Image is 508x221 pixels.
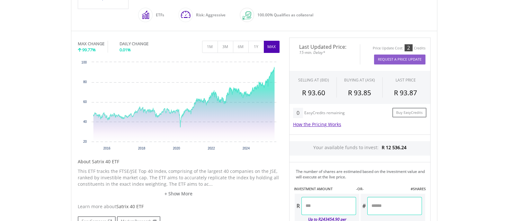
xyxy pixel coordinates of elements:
div: R [295,197,301,215]
div: Learn more about [78,203,280,210]
button: 1Y [248,41,264,53]
div: Risk: Aggressive [193,7,226,23]
div: Credits [414,46,425,51]
div: Your available funds to invest: [290,141,430,156]
div: DAILY CHANGE [120,41,170,47]
div: EasyCredits remaining [304,111,345,116]
div: LAST PRICE [396,77,416,83]
span: 99.77% [82,47,96,53]
a: + Show More [78,191,280,197]
label: -OR- [356,186,363,191]
label: INVESTMENT AMOUNT [294,186,333,191]
text: 2022 [208,147,215,150]
button: 6M [233,41,249,53]
div: # [361,197,367,215]
span: 0.01% [120,47,131,53]
span: 15-min. Delay* [294,49,355,55]
text: 60 [83,100,87,104]
span: R 12 536.24 [382,144,406,150]
span: Last Updated Price: [294,44,355,49]
div: SELLING AT (BID) [298,77,329,83]
text: 80 [83,80,87,84]
div: 2 [405,44,413,51]
div: Chart. Highcharts interactive chart. [78,59,280,155]
span: Satrix 40 ETF [116,203,144,209]
h5: About Satrix 40 ETF [78,158,280,165]
text: 2018 [138,147,145,150]
span: R 93.60 [302,88,325,97]
text: 2024 [242,147,250,150]
label: #SHARES [410,186,425,191]
button: 1M [202,41,218,53]
div: 0 [293,108,303,118]
div: MAX CHANGE [78,41,104,47]
div: Price Update Cost: [373,46,403,51]
text: 20 [83,140,87,143]
text: 2020 [173,147,180,150]
span: 100.00% Qualifies as collateral [257,12,313,18]
div: ETFs [153,7,164,23]
div: The number of shares are estimated based on the investment value and will execute at the live price. [296,169,428,180]
button: 3M [218,41,233,53]
text: 40 [83,120,87,123]
text: 100 [81,61,87,64]
a: Buy EasyCredits [392,108,426,118]
button: MAX [264,41,280,53]
span: R 93.87 [394,88,417,97]
svg: Interactive chart [78,59,280,155]
text: 2016 [103,147,111,150]
img: collateral-qualifying-green.svg [243,11,251,20]
button: Request A Price Update [374,55,425,64]
a: How the Pricing Works [293,121,341,127]
span: BUYING AT (ASK) [344,77,375,83]
p: This ETF tracks the FTSE/JSE Top 40 Index, comprising of the largest 40 companies on the JSE, ran... [78,168,280,187]
span: R 93.85 [348,88,371,97]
